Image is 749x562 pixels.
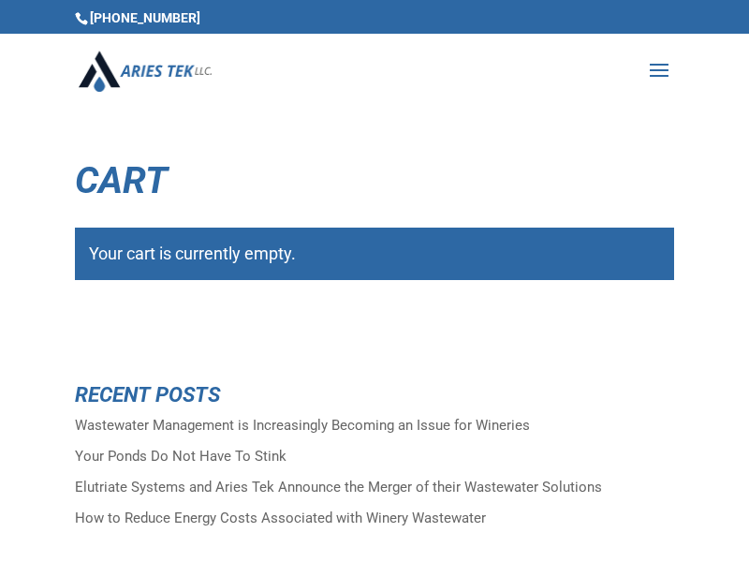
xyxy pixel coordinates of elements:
[75,314,239,361] a: Return to shop
[75,162,674,209] h1: Cart
[75,384,674,415] h4: Recent Posts
[75,417,530,434] a: Wastewater Management is Increasingly Becoming an Issue for Wineries
[75,479,602,495] a: Elutriate Systems and Aries Tek Announce the Merger of their Wastewater Solutions
[75,510,486,526] a: How to Reduce Energy Costs Associated with Winery Wastewater
[75,448,286,465] a: Your Ponds Do Not Have To Stink
[79,51,212,91] img: Aries Tek
[75,228,674,280] div: Your cart is currently empty.
[75,10,200,25] span: [PHONE_NUMBER]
